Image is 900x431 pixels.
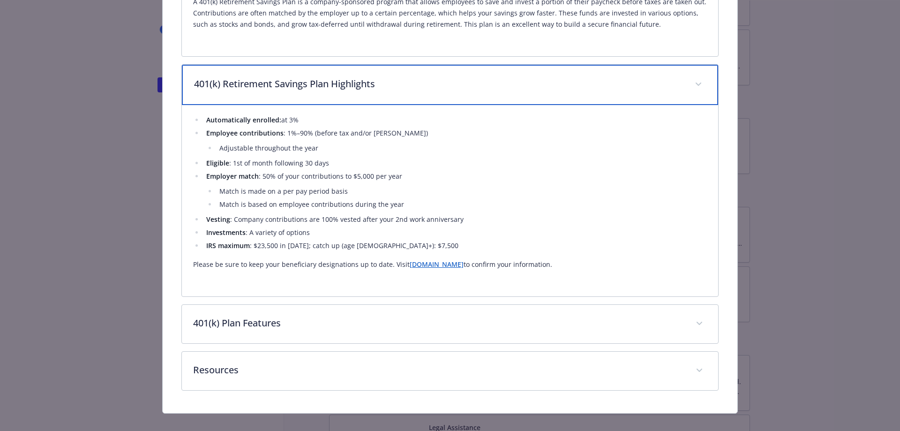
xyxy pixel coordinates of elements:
strong: Vesting [206,215,230,224]
strong: Eligible [206,159,229,167]
strong: Automatically enrolled: [206,115,281,124]
p: 401(k) Plan Features [193,316,685,330]
li: : A variety of options [203,227,707,238]
strong: Employer match [206,172,259,181]
li: Match is made on a per pay period basis [217,186,707,197]
p: 401(k) Retirement Savings Plan Highlights [194,77,684,91]
li: Match is based on employee contributions during the year [217,199,707,210]
li: : $23,500 in [DATE]; catch up (age [DEMOGRAPHIC_DATA]+): $7,500 [203,240,707,251]
li: : 50% of your contributions to $5,000 per year [203,171,707,210]
p: Please be sure to keep your beneficiary designations up to date. Visit to confirm your information. [193,259,707,270]
div: 401(k) Plan Features [182,305,719,343]
li: : 1%–90% (before tax and/or [PERSON_NAME]) [203,128,707,154]
p: Resources [193,363,685,377]
li: Adjustable throughout the year [217,143,707,154]
li: at 3% [203,114,707,126]
strong: Investments [206,228,246,237]
strong: Employee contributions [206,129,284,137]
strong: IRS maximum [206,241,250,250]
div: 401(k) Retirement Savings Plan Highlights [182,105,719,296]
li: : Company contributions are 100% vested after your 2nd work anniversary [203,214,707,225]
div: 401(k) Retirement Savings Plan Highlights [182,65,719,105]
a: [DOMAIN_NAME] [410,260,464,269]
div: Resources [182,352,719,390]
li: : 1st of month following 30 days [203,158,707,169]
